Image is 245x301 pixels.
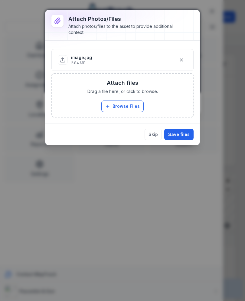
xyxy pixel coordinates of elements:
[71,55,92,61] p: image.jpg
[164,129,194,140] button: Save files
[107,79,138,87] h3: Attach files
[87,88,158,94] span: Drag a file here, or click to browse.
[145,129,162,140] button: Skip
[68,23,184,35] div: Attach photos/files to the asset to provide additional context.
[71,61,92,65] p: 2.84 MB
[68,15,184,23] h3: Attach photos/files
[101,101,144,112] button: Browse Files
